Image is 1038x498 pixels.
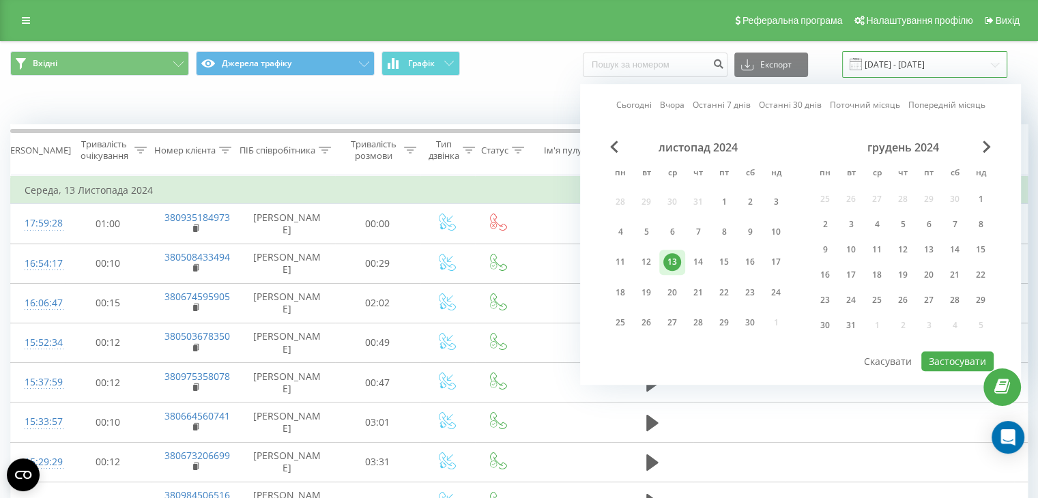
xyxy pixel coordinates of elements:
div: Тривалість розмови [347,138,401,162]
div: 14 [689,254,707,272]
div: 7 [946,216,964,233]
span: Вихід [996,15,1020,26]
div: Open Intercom Messenger [992,421,1024,454]
button: Джерела трафіку [196,51,375,76]
div: 29 [972,291,990,309]
div: 19 [637,284,655,302]
div: вт 31 груд 2024 р. [838,315,864,336]
abbr: неділя [970,164,991,184]
div: 18 [611,284,629,302]
input: Пошук за номером [583,53,727,77]
div: 12 [894,241,912,259]
div: чт 21 лист 2024 р. [685,280,711,305]
td: 03:01 [335,402,420,442]
div: пт 15 лист 2024 р. [711,250,737,275]
span: Вхідні [33,58,57,69]
td: 00:12 [66,363,151,402]
div: 16 [741,254,759,272]
div: 5 [894,216,912,233]
a: 380935184973 [164,211,230,224]
div: вт 17 груд 2024 р. [838,265,864,285]
div: 21 [689,284,707,302]
div: 27 [663,314,681,332]
div: 16 [816,266,834,284]
td: 02:02 [335,283,420,323]
a: Вчора [660,99,684,112]
div: сб 23 лист 2024 р. [737,280,763,305]
div: листопад 2024 [607,141,789,154]
a: Сьогодні [616,99,652,112]
div: пт 20 груд 2024 р. [916,265,942,285]
div: вт 12 лист 2024 р. [633,250,659,275]
div: 23 [816,291,834,309]
div: пн 2 груд 2024 р. [812,214,838,235]
a: 380975358078 [164,370,230,383]
span: Налаштування профілю [866,15,972,26]
div: нд 8 груд 2024 р. [968,214,994,235]
div: 30 [741,314,759,332]
td: [PERSON_NAME] [240,323,335,362]
div: Ім'я пулу [544,145,582,156]
div: вт 26 лист 2024 р. [633,310,659,336]
div: ср 11 груд 2024 р. [864,239,890,260]
div: сб 16 лист 2024 р. [737,250,763,275]
div: 11 [868,241,886,259]
abbr: неділя [766,164,786,184]
span: Реферальна програма [743,15,843,26]
div: нд 3 лист 2024 р. [763,189,789,214]
td: 00:12 [66,442,151,482]
div: 13 [663,254,681,272]
div: 24 [767,284,785,302]
div: пн 9 груд 2024 р. [812,239,838,260]
div: 3 [767,193,785,211]
div: 14 [946,241,964,259]
div: 7 [689,223,707,241]
div: 17 [842,266,860,284]
div: Тип дзвінка [429,138,459,162]
abbr: четвер [688,164,708,184]
div: пт 1 лист 2024 р. [711,189,737,214]
div: вт 24 груд 2024 р. [838,290,864,310]
abbr: субота [740,164,760,184]
div: 28 [689,314,707,332]
abbr: понеділок [610,164,631,184]
div: вт 5 лист 2024 р. [633,220,659,245]
div: вт 3 груд 2024 р. [838,214,864,235]
div: 1 [715,193,733,211]
div: сб 30 лист 2024 р. [737,310,763,336]
div: 31 [842,317,860,334]
abbr: вівторок [636,164,657,184]
div: ср 18 груд 2024 р. [864,265,890,285]
abbr: середа [867,164,887,184]
div: нд 1 груд 2024 р. [968,189,994,209]
div: пн 30 груд 2024 р. [812,315,838,336]
div: нд 15 груд 2024 р. [968,239,994,260]
div: чт 28 лист 2024 р. [685,310,711,336]
div: чт 14 лист 2024 р. [685,250,711,275]
div: Номер клієнта [154,145,216,156]
div: ср 25 груд 2024 р. [864,290,890,310]
td: 01:00 [66,204,151,244]
div: 22 [715,284,733,302]
div: пн 25 лист 2024 р. [607,310,633,336]
span: Next Month [983,141,991,153]
button: Вхідні [10,51,189,76]
abbr: понеділок [815,164,835,184]
td: 00:29 [335,244,420,283]
div: 4 [868,216,886,233]
div: 1 [972,190,990,208]
a: 380674595905 [164,290,230,303]
abbr: п’ятниця [714,164,734,184]
div: 15:37:59 [25,369,52,396]
div: нд 29 груд 2024 р. [968,290,994,310]
abbr: субота [945,164,965,184]
button: Експорт [734,53,808,77]
abbr: п’ятниця [919,164,939,184]
td: 00:49 [335,323,420,362]
div: сб 9 лист 2024 р. [737,220,763,245]
div: чт 7 лист 2024 р. [685,220,711,245]
div: 25 [868,291,886,309]
td: [PERSON_NAME] [240,363,335,402]
div: 24 [842,291,860,309]
div: 26 [637,314,655,332]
